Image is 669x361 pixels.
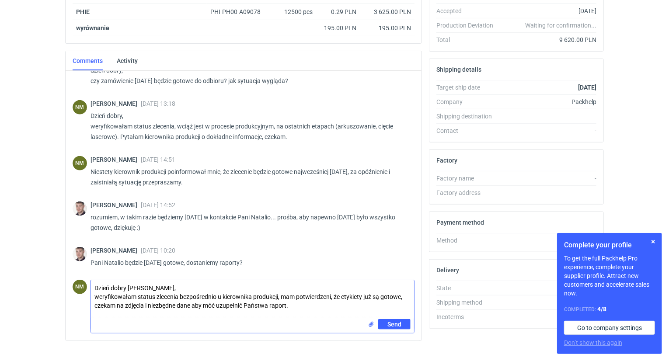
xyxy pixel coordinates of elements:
a: Go to company settings [564,321,655,335]
h1: Complete your profile [564,240,655,250]
div: Shipping method [436,298,500,307]
div: Production Deviation [436,21,500,30]
img: Maciej Sikora [73,247,87,261]
h2: Shipping details [436,66,481,73]
button: Skip for now [648,236,659,247]
a: Activity [117,51,138,70]
div: Natalia Mrozek [73,100,87,115]
span: [PERSON_NAME] [91,156,141,163]
div: 12500 pcs [272,4,316,20]
h2: Payment method [436,219,484,226]
strong: PHIE [76,8,90,15]
h2: Delivery [436,267,459,274]
div: - [500,174,596,183]
div: - [500,188,596,197]
div: Natalia Mrozek [73,280,87,294]
div: - [500,236,596,245]
div: PHI-PH00-A09078 [210,7,269,16]
div: Company [436,97,500,106]
div: - [500,126,596,135]
div: 9 620.00 PLN [500,35,596,44]
div: Total [436,35,500,44]
span: [DATE] 14:51 [141,156,175,163]
p: Pani Natalio będzie [DATE] gotowe, dostaniemy raporty? [91,257,408,268]
div: State [436,284,500,292]
div: Packhelp [500,97,596,106]
div: Method [436,236,500,245]
div: Shipping destination [436,112,500,121]
div: 195.00 PLN [363,24,411,32]
p: rozumiem, w takim razie będziemy [DATE] w kontakcie Pani Natalio... prośba, aby napewno [DATE] by... [91,212,408,233]
div: Pickup [500,298,596,307]
div: - [500,312,596,321]
strong: wyrównanie [76,24,109,31]
figcaption: NM [73,156,87,170]
div: [DATE] [500,7,596,15]
p: dzień dobry, czy zamówienie [DATE] będzie gotowe do odbioru? jak sytuacja wygląda? [91,65,408,86]
div: Completed: [564,305,655,314]
button: Send [378,319,411,330]
strong: [DATE] [578,84,596,91]
textarea: Dzień dobry [PERSON_NAME], weryfikowałam status zlecenia bezpośrednio u kierownika produkcji, mam... [91,280,414,319]
div: 195.00 PLN [320,24,356,32]
span: Send [387,321,401,327]
figcaption: NM [73,100,87,115]
p: Dzień dobry, weryfikowałam status zlecenia, wciąż jest w procesie produkcyjnym, na ostatnich etap... [91,111,408,142]
div: Natalia Mrozek [73,156,87,170]
strong: 4 / 8 [597,305,606,312]
div: Incoterms [436,312,500,321]
em: Waiting for confirmation... [525,21,596,30]
div: Factory address [436,188,500,197]
h2: Factory [436,157,457,164]
span: [PERSON_NAME] [91,100,141,107]
img: Maciej Sikora [73,201,87,216]
span: [DATE] 14:52 [141,201,175,208]
span: [DATE] 10:20 [141,247,175,254]
div: Target ship date [436,83,500,92]
a: Comments [73,51,103,70]
div: 0.29 PLN [320,7,356,16]
span: [DATE] 13:18 [141,100,175,107]
div: Factory name [436,174,500,183]
span: [PERSON_NAME] [91,247,141,254]
p: Niestety kierownik produkcji poinformował mnie, że zlecenie będzie gotowe najwcześniej [DATE], za... [91,167,408,187]
div: Contact [436,126,500,135]
div: 3 625.00 PLN [363,7,411,16]
button: Don’t show this again [564,338,622,347]
p: To get the full Packhelp Pro experience, complete your supplier profile. Attract new customers an... [564,254,655,298]
div: Accepted [436,7,500,15]
span: [PERSON_NAME] [91,201,141,208]
figcaption: NM [73,280,87,294]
